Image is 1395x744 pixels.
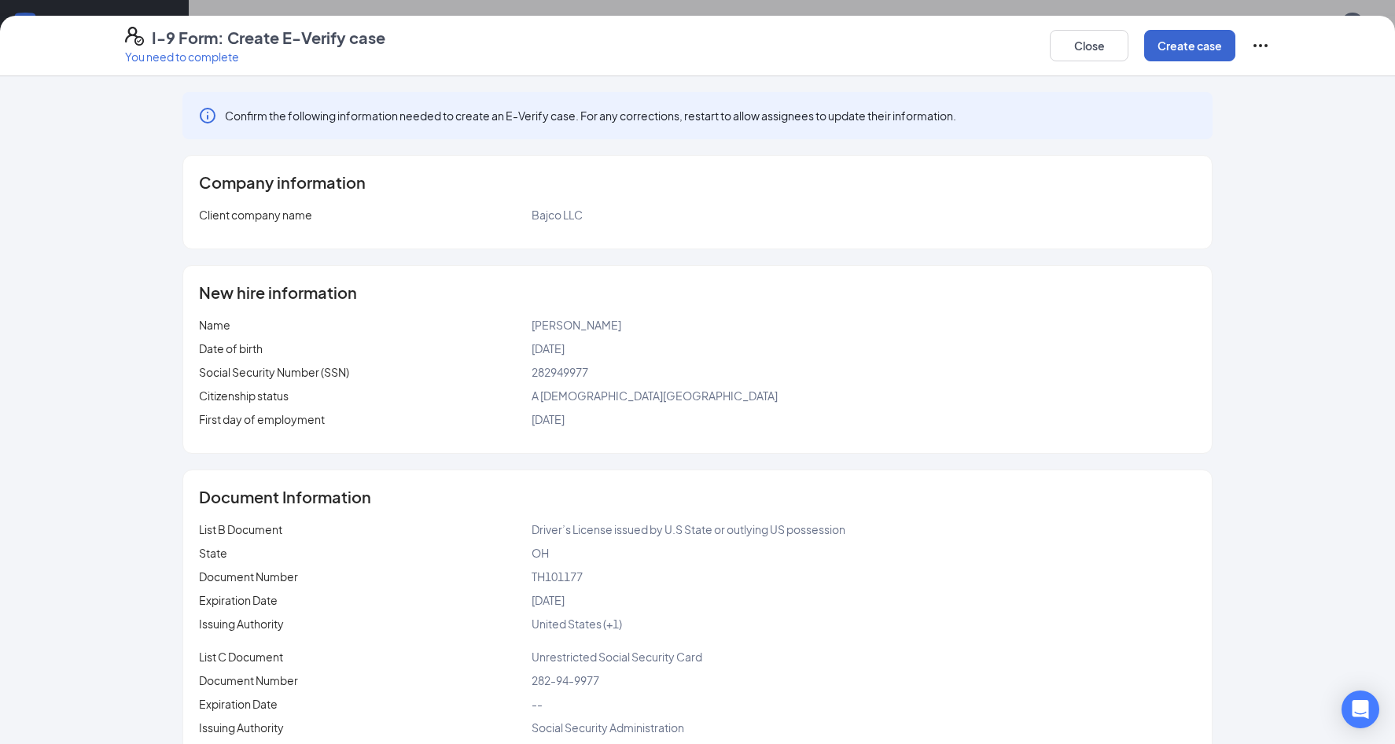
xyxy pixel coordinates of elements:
[152,27,385,49] h4: I-9 Form: Create E-Verify case
[199,318,230,332] span: Name
[199,412,325,426] span: First day of employment
[199,489,371,505] span: Document Information
[532,365,588,379] span: 282949977
[532,208,583,222] span: Bajco LLC
[199,720,284,735] span: Issuing Authority
[125,49,385,64] p: You need to complete
[1342,691,1379,728] div: Open Intercom Messenger
[199,593,278,607] span: Expiration Date
[532,389,778,403] span: A [DEMOGRAPHIC_DATA][GEOGRAPHIC_DATA]
[199,673,298,687] span: Document Number
[199,389,289,403] span: Citizenship status
[532,569,583,584] span: TH101177
[532,697,543,711] span: --
[125,27,144,46] svg: FormI9EVerifyIcon
[1144,30,1235,61] button: Create case
[532,546,549,560] span: OH
[532,522,845,536] span: Driver’s License issued by U.S State or outlying US possession
[532,593,565,607] span: [DATE]
[199,341,263,355] span: Date of birth
[199,208,312,222] span: Client company name
[532,673,599,687] span: 282-94-9977
[199,546,227,560] span: State
[532,650,702,664] span: Unrestricted Social Security Card
[199,650,283,664] span: List C Document
[532,617,622,631] span: United States (+1)
[199,617,284,631] span: Issuing Authority
[199,569,298,584] span: Document Number
[532,318,621,332] span: [PERSON_NAME]
[532,720,684,735] span: Social Security Administration
[1251,36,1270,55] svg: Ellipses
[532,341,565,355] span: [DATE]
[199,522,282,536] span: List B Document
[199,175,366,190] span: Company information
[1050,30,1128,61] button: Close
[199,697,278,711] span: Expiration Date
[532,412,565,426] span: [DATE]
[199,365,349,379] span: Social Security Number (SSN)
[225,108,956,123] span: Confirm the following information needed to create an E-Verify case. For any corrections, restart...
[198,106,217,125] svg: Info
[199,285,357,300] span: New hire information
